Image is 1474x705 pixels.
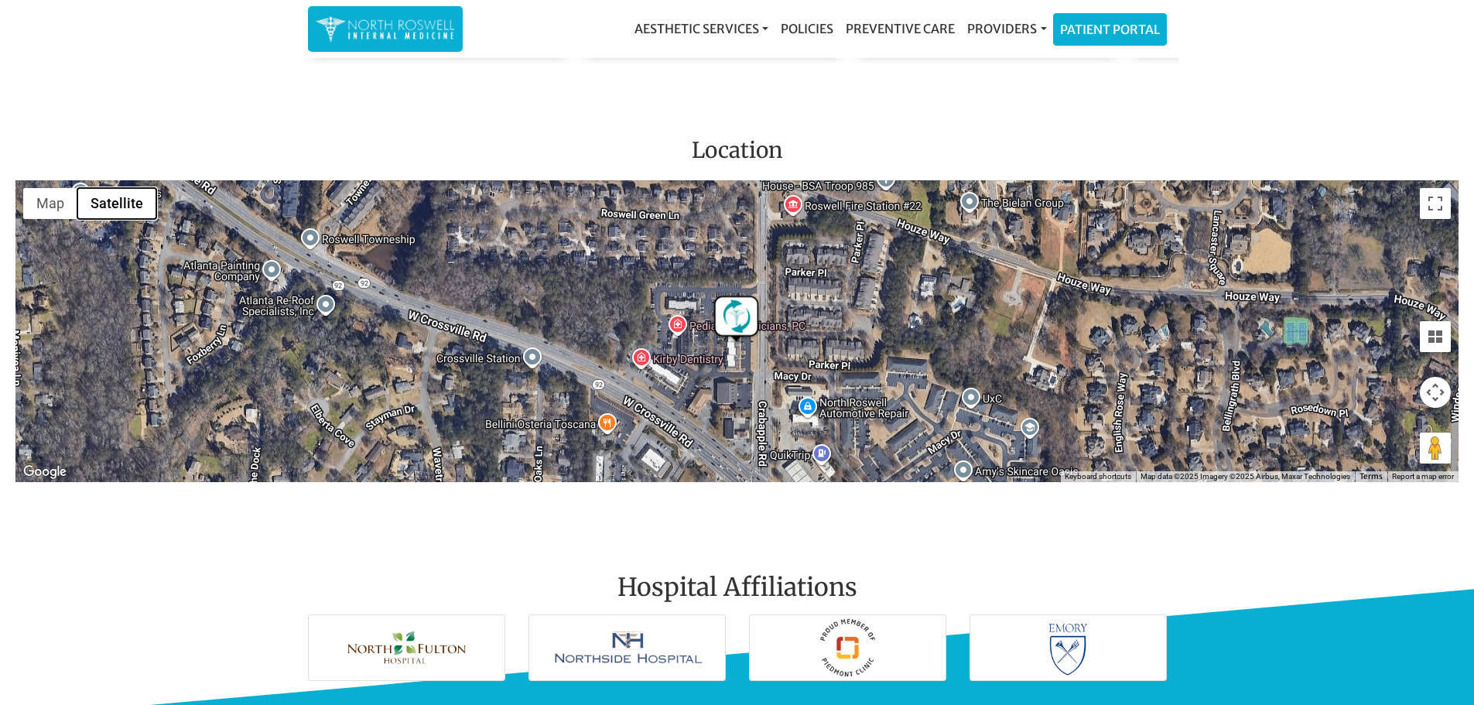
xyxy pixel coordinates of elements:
a: Report a map error [1392,472,1454,481]
h2: Hospital Affiliations [308,536,1167,608]
button: Keyboard shortcuts [1065,471,1131,482]
div: North Roswell Internal Medicine [711,295,761,344]
h3: Location [12,138,1462,170]
button: Map camera controls [1420,377,1451,408]
span: Map data ©2025 Imagery ©2025 Airbus, Maxar Technologies [1141,472,1350,481]
img: North Roswell Internal Medicine [316,14,455,44]
a: Preventive Care [840,13,961,44]
a: Patient Portal [1054,14,1166,45]
button: Show satellite imagery [77,188,156,219]
button: Show street map [23,188,77,219]
img: Piedmont Hospital [750,615,946,680]
img: Google [19,462,70,482]
a: Open this area in Google Maps (opens a new window) [19,462,70,482]
img: North Fulton Hospital [309,615,504,680]
a: Aesthetic Services [628,13,775,44]
button: Drag Pegman onto the map to open Street View [1420,433,1451,464]
button: Toggle fullscreen view [1420,188,1451,219]
a: Providers [961,13,1052,44]
img: Northside Hospital [529,615,725,680]
a: Policies [775,13,840,44]
img: Emory Hospital [970,615,1166,680]
button: Tilt map [1420,321,1451,352]
a: Terms (opens in new tab) [1359,471,1383,481]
